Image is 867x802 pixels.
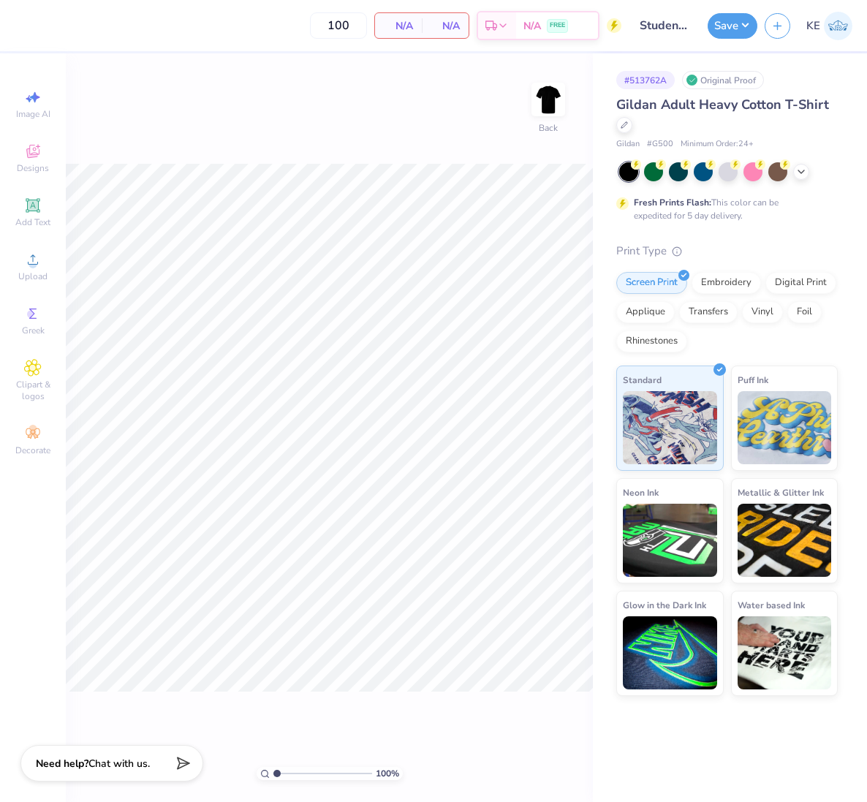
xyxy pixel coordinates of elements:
[384,18,413,34] span: N/A
[539,121,558,135] div: Back
[534,85,563,114] img: Back
[376,767,399,780] span: 100 %
[616,330,687,352] div: Rhinestones
[623,504,717,577] img: Neon Ink
[18,271,48,282] span: Upload
[634,196,814,222] div: This color can be expedited for 5 day delivery.
[742,301,783,323] div: Vinyl
[708,13,757,39] button: Save
[629,11,700,40] input: Untitled Design
[616,243,838,260] div: Print Type
[431,18,460,34] span: N/A
[17,162,49,174] span: Designs
[7,379,58,402] span: Clipart & logos
[88,757,150,771] span: Chat with us.
[623,372,662,387] span: Standard
[738,391,832,464] img: Puff Ink
[616,71,675,89] div: # 513762A
[16,108,50,120] span: Image AI
[616,96,829,113] span: Gildan Adult Heavy Cotton T-Shirt
[806,12,852,40] a: KE
[682,71,764,89] div: Original Proof
[738,485,824,500] span: Metallic & Glitter Ink
[738,504,832,577] img: Metallic & Glitter Ink
[738,597,805,613] span: Water based Ink
[765,272,836,294] div: Digital Print
[36,757,88,771] strong: Need help?
[679,301,738,323] div: Transfers
[623,485,659,500] span: Neon Ink
[523,18,541,34] span: N/A
[616,138,640,151] span: Gildan
[692,272,761,294] div: Embroidery
[15,444,50,456] span: Decorate
[738,372,768,387] span: Puff Ink
[550,20,565,31] span: FREE
[738,616,832,689] img: Water based Ink
[623,391,717,464] img: Standard
[824,12,852,40] img: Kent Everic Delos Santos
[787,301,822,323] div: Foil
[806,18,820,34] span: KE
[616,301,675,323] div: Applique
[681,138,754,151] span: Minimum Order: 24 +
[647,138,673,151] span: # G500
[310,12,367,39] input: – –
[623,597,706,613] span: Glow in the Dark Ink
[22,325,45,336] span: Greek
[634,197,711,208] strong: Fresh Prints Flash:
[15,216,50,228] span: Add Text
[616,272,687,294] div: Screen Print
[623,616,717,689] img: Glow in the Dark Ink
